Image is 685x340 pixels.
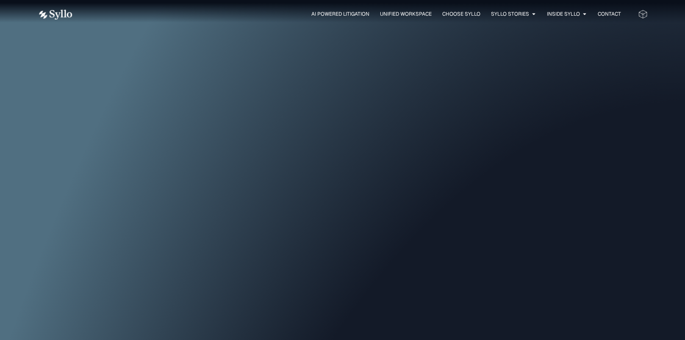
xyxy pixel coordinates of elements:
[491,10,529,18] a: Syllo Stories
[598,10,621,18] a: Contact
[442,10,480,18] a: Choose Syllo
[311,10,369,18] a: AI Powered Litigation
[89,10,621,18] nav: Menu
[547,10,580,18] a: Inside Syllo
[38,9,72,20] img: white logo
[380,10,432,18] a: Unified Workspace
[89,10,621,18] div: Menu Toggle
